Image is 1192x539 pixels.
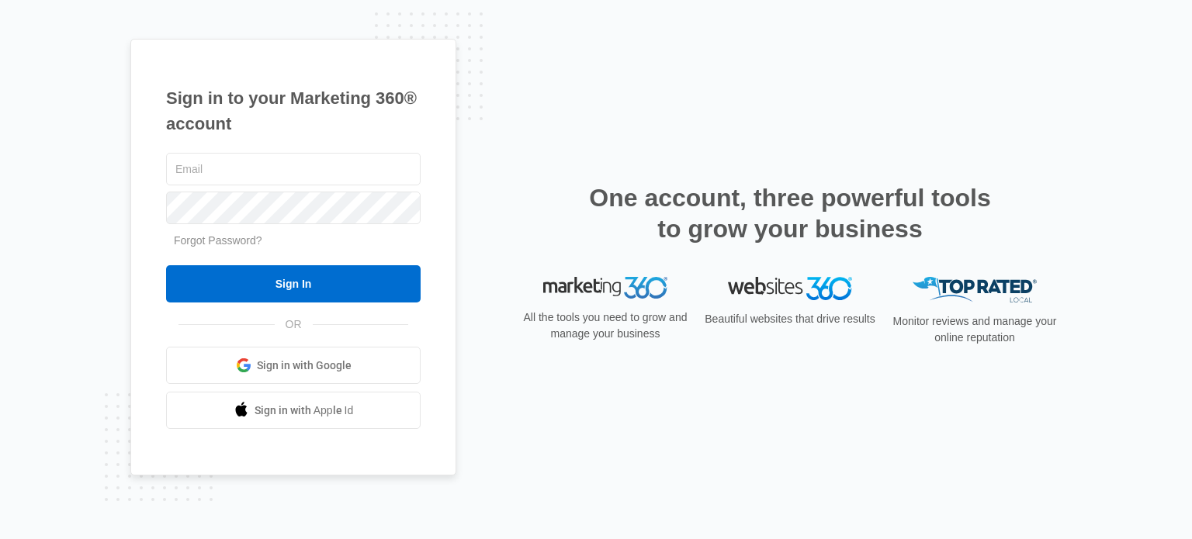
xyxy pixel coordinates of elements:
input: Sign In [166,265,421,302]
p: Monitor reviews and manage your online reputation [888,313,1062,346]
p: All the tools you need to grow and manage your business [518,309,692,342]
img: Marketing 360 [543,277,667,299]
a: Forgot Password? [174,234,262,247]
img: Websites 360 [728,277,852,299]
span: Sign in with Apple Id [255,403,354,419]
span: OR [275,316,313,333]
a: Sign in with Google [166,347,421,384]
span: Sign in with Google [257,358,352,374]
a: Sign in with Apple Id [166,392,421,429]
img: Top Rated Local [913,277,1037,302]
input: Email [166,153,421,185]
h2: One account, three powerful tools to grow your business [584,182,996,244]
p: Beautiful websites that drive results [703,311,877,327]
h1: Sign in to your Marketing 360® account [166,85,421,136]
